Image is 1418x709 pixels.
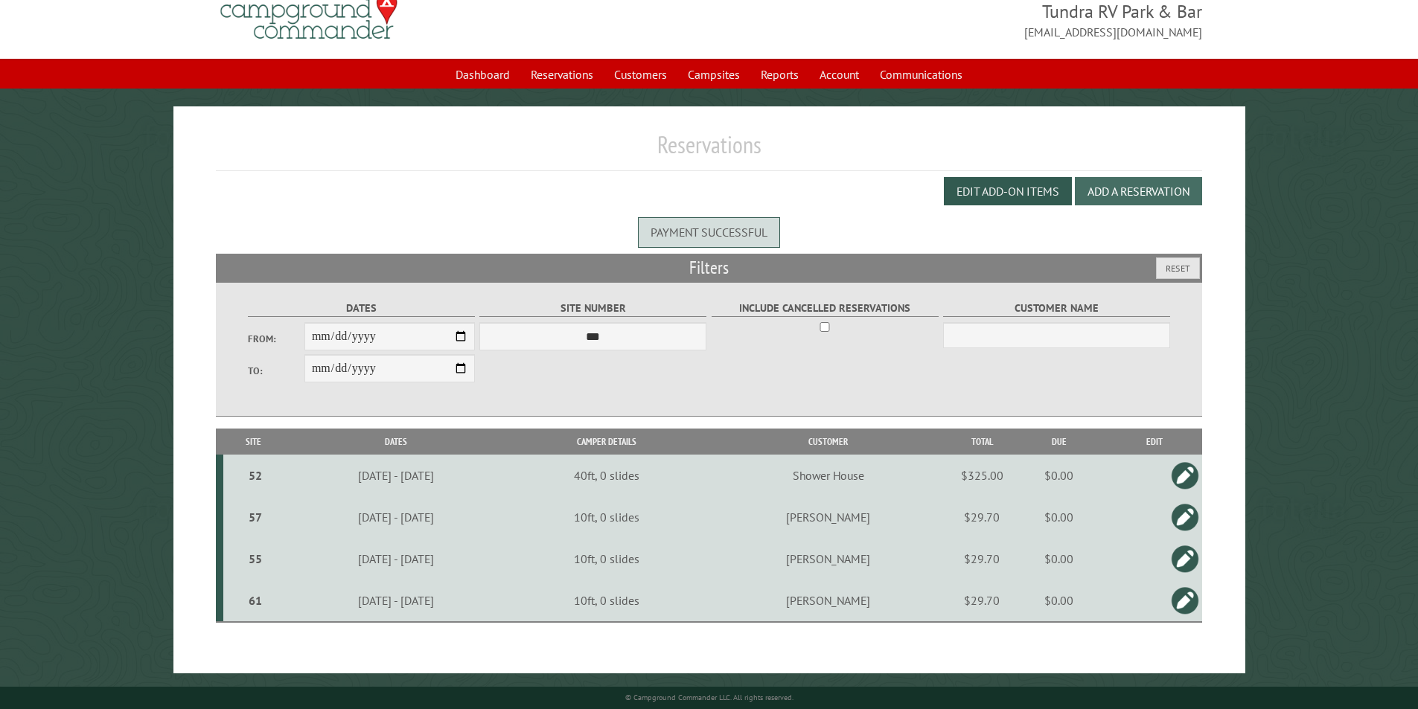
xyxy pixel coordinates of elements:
div: [DATE] - [DATE] [286,468,506,483]
a: Reservations [522,60,602,89]
div: 57 [229,510,281,524]
label: Site Number [479,300,706,317]
a: Account [811,60,868,89]
th: Dates [284,429,508,455]
td: $29.70 [952,496,1012,538]
div: Payment successful [638,217,780,247]
td: [PERSON_NAME] [704,580,952,622]
label: To: [248,364,304,378]
a: Reports [752,60,808,89]
td: $29.70 [952,580,1012,622]
div: [DATE] - [DATE] [286,551,506,566]
th: Site [223,429,284,455]
a: Communications [871,60,971,89]
div: 61 [229,593,281,608]
td: [PERSON_NAME] [704,496,952,538]
div: 55 [229,551,281,566]
div: 52 [229,468,281,483]
td: 10ft, 0 slides [508,496,704,538]
td: 10ft, 0 slides [508,538,704,580]
td: $325.00 [952,455,1012,496]
div: [DATE] - [DATE] [286,593,506,608]
label: Dates [248,300,475,317]
th: Customer [704,429,952,455]
label: From: [248,332,304,346]
a: Customers [605,60,676,89]
a: Dashboard [447,60,519,89]
a: Campsites [679,60,749,89]
th: Total [952,429,1012,455]
button: Reset [1156,257,1200,279]
td: $0.00 [1012,455,1106,496]
button: Edit Add-on Items [944,177,1072,205]
small: © Campground Commander LLC. All rights reserved. [625,693,793,702]
td: [PERSON_NAME] [704,538,952,580]
td: 10ft, 0 slides [508,580,704,622]
h2: Filters [216,254,1203,282]
th: Camper Details [508,429,704,455]
td: $0.00 [1012,580,1106,622]
th: Edit [1106,429,1202,455]
td: 40ft, 0 slides [508,455,704,496]
th: Due [1012,429,1106,455]
label: Include Cancelled Reservations [712,300,939,317]
h1: Reservations [216,130,1203,171]
td: $0.00 [1012,538,1106,580]
div: [DATE] - [DATE] [286,510,506,524]
td: $0.00 [1012,496,1106,538]
label: Customer Name [943,300,1170,317]
td: $29.70 [952,538,1012,580]
button: Add a Reservation [1075,177,1202,205]
td: Shower House [704,455,952,496]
